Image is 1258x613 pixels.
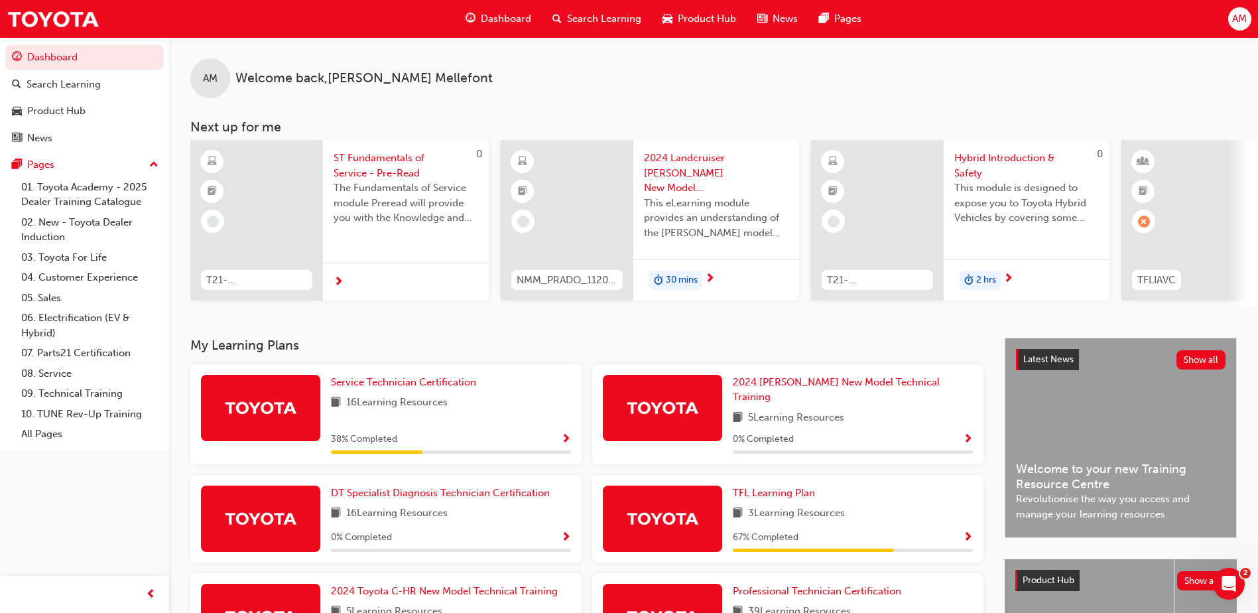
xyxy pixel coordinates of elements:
div: Product Hub [27,103,86,119]
span: learningRecordVerb_ABSENT-icon [1138,216,1150,228]
span: search-icon [12,79,21,91]
button: Show Progress [963,529,973,546]
span: DT Specialist Diagnosis Technician Certification [331,487,550,499]
span: Revolutionise the way you access and manage your learning resources. [1016,492,1226,521]
span: guage-icon [466,11,475,27]
span: learningRecordVerb_NONE-icon [207,216,219,228]
span: This eLearning module provides an understanding of the [PERSON_NAME] model line-up and its Katash... [644,196,788,241]
span: Show Progress [963,532,973,544]
span: Show Progress [561,532,571,544]
a: 09. Technical Training [16,383,164,404]
span: pages-icon [819,11,829,27]
span: This module is designed to expose you to Toyota Hybrid Vehicles by covering some history of the H... [954,180,1099,226]
span: book-icon [331,395,341,411]
a: 08. Service [16,364,164,384]
span: 16 Learning Resources [346,506,448,522]
span: book-icon [733,410,743,427]
span: car-icon [12,105,22,117]
span: prev-icon [146,586,156,603]
span: T21-FOD_HVIS_PREREQ [827,273,928,288]
span: Latest News [1023,354,1074,365]
a: 06. Electrification (EV & Hybrid) [16,308,164,343]
span: guage-icon [12,52,22,64]
img: Trak [224,396,297,419]
span: AM [1232,11,1247,27]
img: Trak [626,507,699,530]
span: learningResourceType_INSTRUCTOR_LED-icon [1139,153,1148,170]
span: book-icon [733,506,743,522]
span: learningResourceType_ELEARNING-icon [208,153,217,170]
a: News [5,126,164,151]
a: 04. Customer Experience [16,267,164,288]
span: NMM_PRADO_112024_MODULE_1 [517,273,617,288]
span: The Fundamentals of Service module Preread will provide you with the Knowledge and Understanding ... [334,180,478,226]
a: 0T21-STFOS_PRE_READST Fundamentals of Service - Pre-ReadThe Fundamentals of Service module Prerea... [190,140,489,301]
span: next-icon [1003,273,1013,285]
h3: Next up for me [169,119,1258,135]
span: 2 hrs [976,273,996,288]
span: T21-STFOS_PRE_READ [206,273,307,288]
a: 0T21-FOD_HVIS_PREREQHybrid Introduction & SafetyThis module is designed to expose you to Toyota H... [811,140,1109,301]
a: All Pages [16,424,164,444]
span: next-icon [705,273,715,285]
a: 01. Toyota Academy - 2025 Dealer Training Catalogue [16,177,164,212]
div: Search Learning [27,77,101,92]
a: Product HubShow all [1015,570,1226,591]
span: 2024 Landcruiser [PERSON_NAME] New Model Mechanisms - Model Outline 1 [644,151,788,196]
span: ST Fundamentals of Service - Pre-Read [334,151,478,180]
span: 2024 Toyota C-HR New Model Technical Training [331,585,558,597]
span: 2024 [PERSON_NAME] New Model Technical Training [733,376,940,403]
span: Show Progress [963,434,973,446]
a: 03. Toyota For Life [16,247,164,268]
span: Professional Technician Certification [733,585,901,597]
span: 3 Learning Resources [748,506,845,522]
button: Show Progress [963,431,973,448]
span: TFLIAVC [1137,273,1176,288]
a: Service Technician Certification [331,375,481,390]
button: AM [1228,7,1251,31]
span: booktick-icon [208,183,217,200]
span: Welcome to your new Training Resource Centre [1016,462,1226,492]
span: 38 % Completed [331,432,397,447]
a: pages-iconPages [808,5,872,33]
a: search-iconSearch Learning [542,5,652,33]
div: Pages [27,157,54,172]
span: learningRecordVerb_NONE-icon [828,216,840,228]
button: DashboardSearch LearningProduct HubNews [5,42,164,153]
a: 2024 Toyota C-HR New Model Technical Training [331,584,563,599]
span: 16 Learning Resources [346,395,448,411]
span: 0 [1097,148,1103,160]
a: car-iconProduct Hub [652,5,747,33]
span: Pages [834,11,861,27]
iframe: Intercom live chat [1213,568,1245,600]
span: AM [203,71,218,86]
a: 02. New - Toyota Dealer Induction [16,212,164,247]
img: Trak [224,507,297,530]
span: 30 mins [666,273,698,288]
span: book-icon [331,506,341,522]
span: Search Learning [567,11,641,27]
button: Show all [1176,350,1226,370]
span: booktick-icon [828,183,838,200]
div: News [27,131,52,146]
span: News [773,11,798,27]
span: next-icon [334,277,344,289]
span: Show Progress [561,434,571,446]
span: 2 [1240,568,1251,579]
span: 0 % Completed [331,530,392,545]
span: booktick-icon [518,183,527,200]
span: Service Technician Certification [331,376,476,388]
span: duration-icon [654,272,663,289]
a: Dashboard [5,45,164,70]
span: Product Hub [1023,575,1074,586]
span: learningResourceType_ELEARNING-icon [828,153,838,170]
span: learningResourceType_ELEARNING-icon [518,153,527,170]
a: Latest NewsShow all [1016,349,1226,370]
a: guage-iconDashboard [455,5,542,33]
img: Trak [626,396,699,419]
span: 0 [476,148,482,160]
span: news-icon [12,133,22,145]
span: booktick-icon [1139,183,1148,200]
span: Dashboard [481,11,531,27]
img: Trak [7,4,99,34]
